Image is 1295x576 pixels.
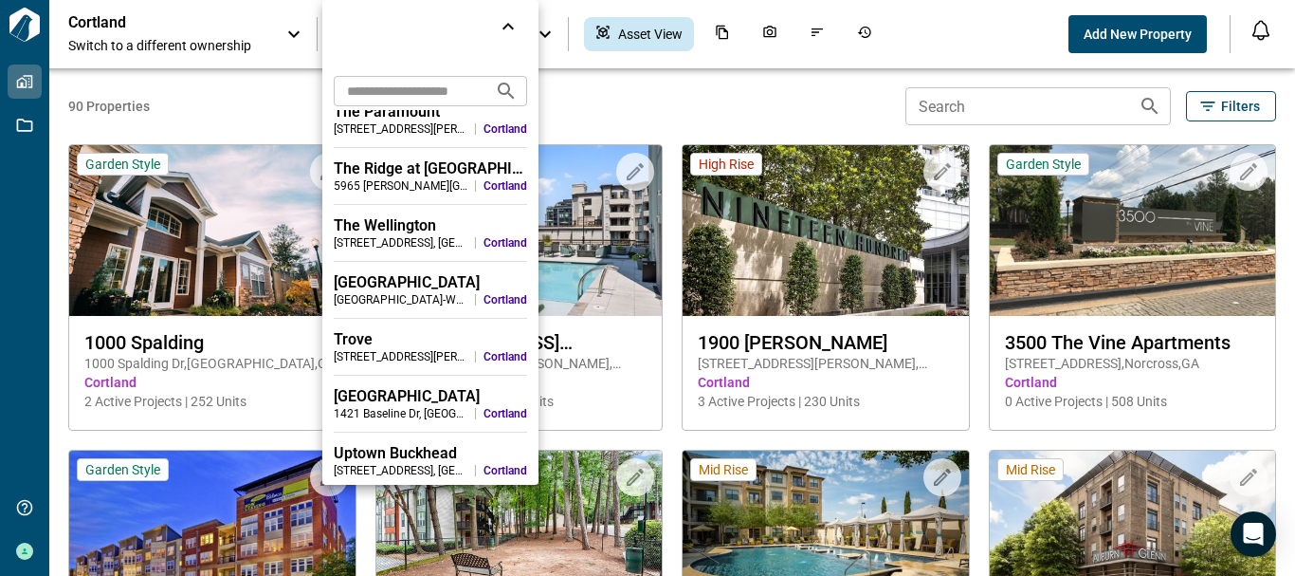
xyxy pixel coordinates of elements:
[483,463,527,478] span: Cortland
[334,102,527,121] div: The Paramount
[483,121,527,137] span: Cortland
[334,235,467,251] div: [STREET_ADDRESS] , [GEOGRAPHIC_DATA] , [GEOGRAPHIC_DATA]
[483,349,527,364] span: Cortland
[1231,511,1276,557] div: Open Intercom Messenger
[334,292,467,307] div: [GEOGRAPHIC_DATA]-West Connector , Austell , [GEOGRAPHIC_DATA]
[483,292,527,307] span: Cortland
[483,235,527,251] span: Cortland
[334,387,527,406] div: [GEOGRAPHIC_DATA]
[334,406,467,421] div: 1421 Baseline Dr , [GEOGRAPHIC_DATA] , [GEOGRAPHIC_DATA]
[487,72,525,110] button: Search projects
[334,159,527,178] div: The Ridge at [GEOGRAPHIC_DATA]
[334,121,467,137] div: [STREET_ADDRESS][PERSON_NAME] , [GEOGRAPHIC_DATA] , [GEOGRAPHIC_DATA]
[334,444,527,463] div: Uptown Buckhead
[334,178,467,194] div: 5965 [PERSON_NAME][GEOGRAPHIC_DATA] , [US_STATE][GEOGRAPHIC_DATA] , CO
[483,178,527,194] span: Cortland
[334,463,467,478] div: [STREET_ADDRESS] , [GEOGRAPHIC_DATA] , [GEOGRAPHIC_DATA]
[334,273,527,292] div: [GEOGRAPHIC_DATA]
[334,216,527,235] div: The Wellington
[483,406,527,421] span: Cortland
[334,349,467,364] div: [STREET_ADDRESS][PERSON_NAME] , [GEOGRAPHIC_DATA] , [GEOGRAPHIC_DATA]
[334,330,527,349] div: Trove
